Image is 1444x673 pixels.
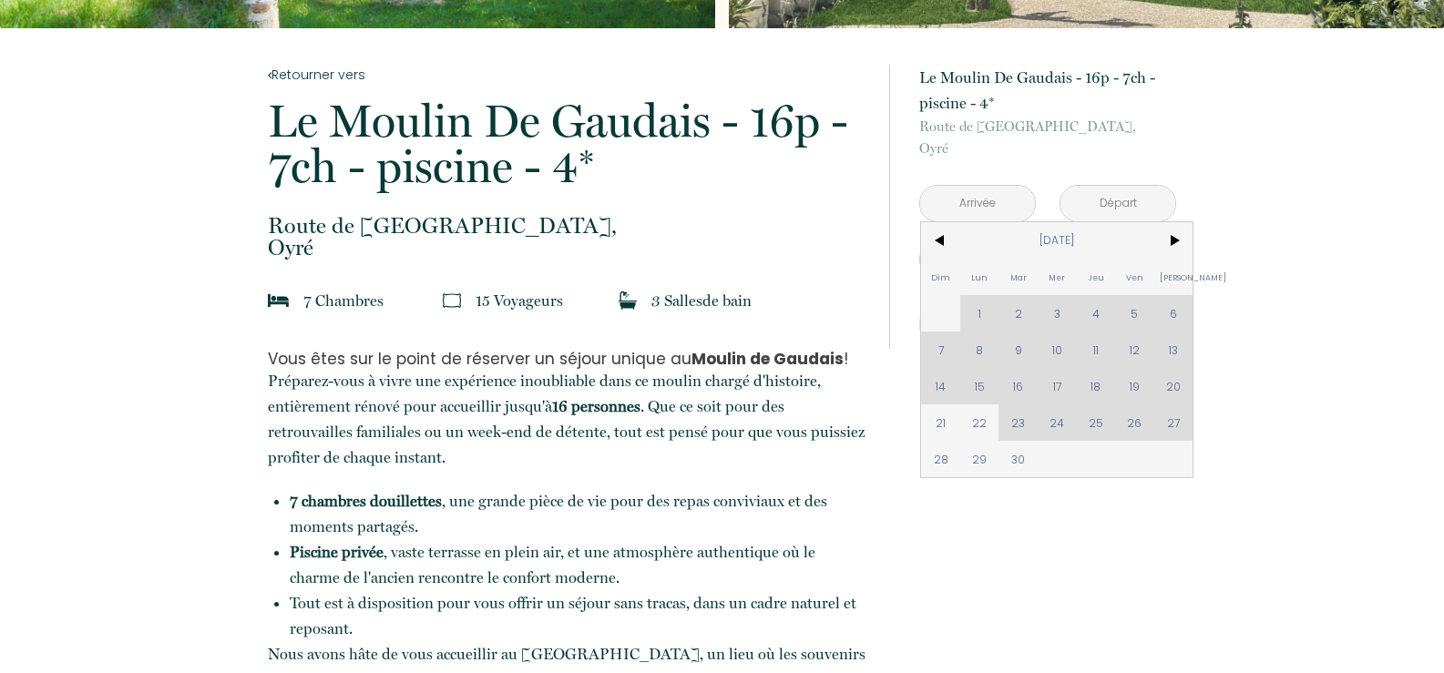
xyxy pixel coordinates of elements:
span: Dim [921,259,960,295]
span: < [921,222,960,259]
input: Arrivée [920,186,1035,221]
p: Le Moulin De Gaudais - 16p - 7ch - piscine - 4* [919,65,1176,116]
span: s [696,291,702,310]
button: Réserver [919,300,1176,349]
input: Départ [1060,186,1175,221]
p: 15 Voyageur [476,288,563,313]
p: Préparez-vous à vivre une expérience inoubliable dans ce moulin chargé d'histoire, entièrement ré... [268,368,865,470]
span: 22 [960,404,999,441]
span: [DATE] [960,222,1154,259]
strong: 7 chambres douillettes [290,492,442,510]
span: Mar [999,259,1038,295]
span: s [377,291,384,310]
span: Mer [1038,259,1077,295]
span: 21 [921,404,960,441]
span: Lun [960,259,999,295]
a: Retourner vers [268,65,865,85]
p: 3 Salle de bain [651,288,752,313]
span: s [557,291,563,310]
li: , vaste terrasse en plein air, et une atmosphère authentique où le charme de l'ancien rencontre l... [290,539,865,590]
span: > [1154,222,1193,259]
span: Jeu [1077,259,1116,295]
img: guests [443,291,461,310]
span: 29 [960,441,999,477]
span: 30 [999,441,1038,477]
span: Route de [GEOGRAPHIC_DATA], [919,116,1176,138]
strong: 16 personnes [552,397,640,415]
span: Ven [1115,259,1154,295]
span: 28 [921,441,960,477]
span: [PERSON_NAME] [1154,259,1193,295]
p: Oyré [268,215,865,259]
h3: Vous êtes sur le point de réserver un séjour unique au ! [268,350,865,368]
strong: Moulin de Gaudais [691,348,844,370]
p: 7 Chambre [303,288,384,313]
p: Oyré [919,116,1176,159]
li: Tout est à disposition pour vous offrir un séjour sans tracas, dans un cadre naturel et reposant. [290,590,865,641]
p: Le Moulin De Gaudais - 16p - 7ch - piscine - 4* [268,98,865,189]
span: Route de [GEOGRAPHIC_DATA], [268,215,865,237]
strong: Piscine privée [290,543,384,561]
li: , une grande pièce de vie pour des repas conviviaux et des moments partagés. [290,488,865,539]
